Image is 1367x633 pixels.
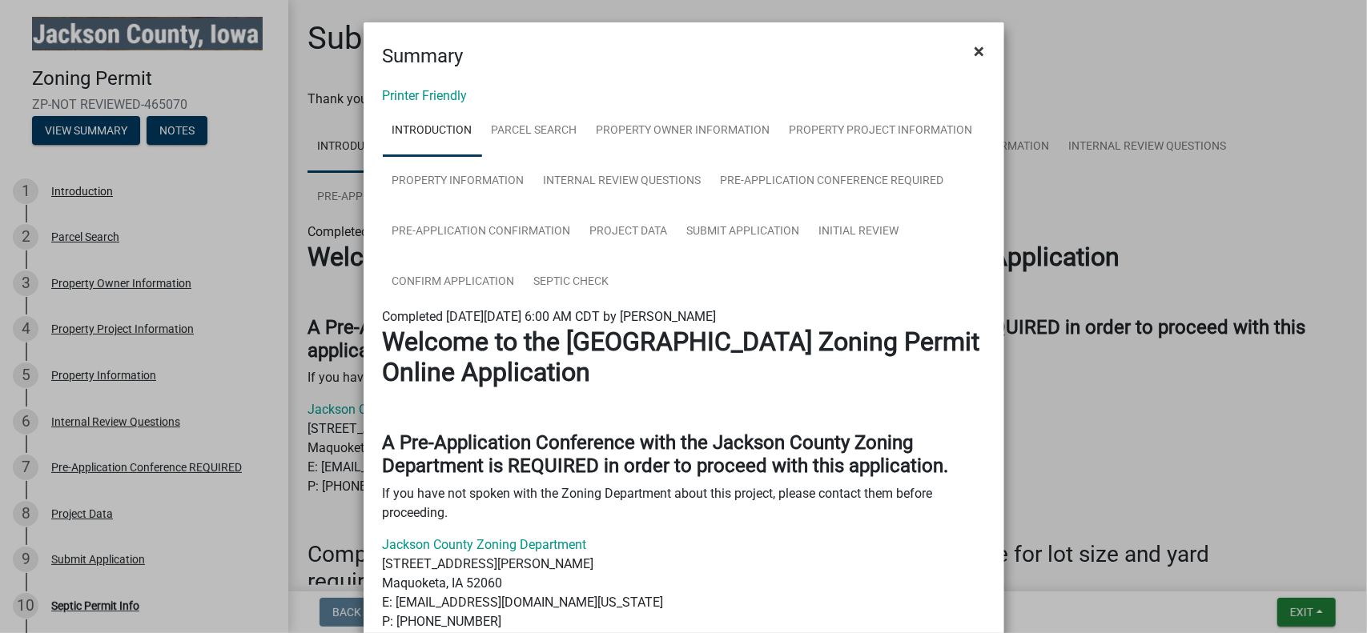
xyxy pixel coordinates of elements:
a: Pre-Application Conference REQUIRED [711,156,954,207]
a: Property Owner Information [587,106,780,157]
a: Introduction [383,106,482,157]
a: Jackson County Zoning Department [383,537,587,552]
a: Septic Check [525,257,619,308]
h4: Summary [383,42,464,70]
a: Printer Friendly [383,88,468,103]
p: [STREET_ADDRESS][PERSON_NAME] Maquoketa, IA 52060 E: [EMAIL_ADDRESS][DOMAIN_NAME][US_STATE] P: [P... [383,535,985,631]
a: Confirm Application [383,257,525,308]
strong: A Pre-Application Conference with the Jackson County Zoning Department is REQUIRED in order to pr... [383,431,949,477]
a: Project Data [581,206,677,258]
span: Completed [DATE][DATE] 6:00 AM CDT by [PERSON_NAME] [383,309,717,324]
a: Submit Application [677,206,810,258]
p: If you have not spoken with the Zoning Department about this project, please contact them before ... [383,484,985,523]
a: Property Information [383,156,534,207]
span: × [975,40,985,62]
a: Internal Review Questions [534,156,711,207]
a: Parcel Search [482,106,587,157]
button: Close [962,29,998,74]
a: Initial Review [810,206,909,258]
a: Pre-Application Confirmation [383,206,581,258]
a: Property Project Information [780,106,983,157]
strong: Welcome to the [GEOGRAPHIC_DATA] Zoning Permit Online Application [383,327,980,387]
